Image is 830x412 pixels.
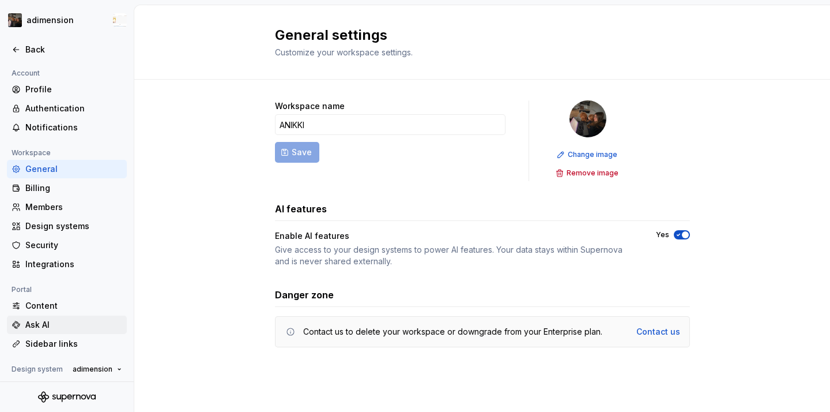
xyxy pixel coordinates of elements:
label: Yes [656,230,669,239]
button: Change image [553,147,622,163]
span: adimension [73,365,112,374]
div: Authentication [25,103,122,114]
div: Contact us to delete your workspace or downgrade from your Enterprise plan. [303,326,602,338]
h3: AI features [275,202,327,216]
div: Enable AI features [275,230,349,242]
div: Security [25,239,122,251]
a: Members [7,198,127,216]
a: Billing [7,179,127,197]
a: Notifications [7,118,127,137]
div: Notifications [25,122,122,133]
div: Workspace [7,146,55,160]
button: Remove image [552,165,624,181]
button: adimensionNikki Craciun [2,8,131,33]
img: Nikki Craciun [113,13,127,27]
div: Sidebar links [25,338,122,350]
label: Workspace name [275,100,345,112]
svg: Supernova Logo [38,391,96,403]
img: 6406f678-1b55-468d-98ac-69dd53595fce.png [8,13,22,27]
div: General [25,380,122,391]
div: Content [25,300,122,312]
span: Customize your workspace settings. [275,47,413,57]
a: General [7,376,127,395]
h2: General settings [275,26,676,44]
div: Design systems [25,220,122,232]
a: Profile [7,80,127,99]
div: Integrations [25,259,122,270]
div: Members [25,201,122,213]
a: Sidebar links [7,335,127,353]
div: Profile [25,84,122,95]
span: Remove image [567,168,618,178]
div: Billing [25,182,122,194]
div: Design system [7,362,67,376]
a: Content [7,297,127,315]
span: Change image [568,150,617,159]
a: Contact us [636,326,680,338]
div: Account [7,66,44,80]
div: Portal [7,283,36,297]
a: Authentication [7,99,127,118]
img: 6406f678-1b55-468d-98ac-69dd53595fce.png [569,100,606,137]
a: Back [7,40,127,59]
div: Ask AI [25,319,122,331]
a: Integrations [7,255,127,274]
div: General [25,163,122,175]
a: General [7,160,127,178]
a: Ask AI [7,316,127,334]
div: adimension [27,14,74,26]
div: Back [25,44,122,55]
h3: Danger zone [275,288,334,302]
a: Design systems [7,217,127,235]
div: Give access to your design systems to power AI features. Your data stays within Supernova and is ... [275,244,635,267]
a: Security [7,236,127,254]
